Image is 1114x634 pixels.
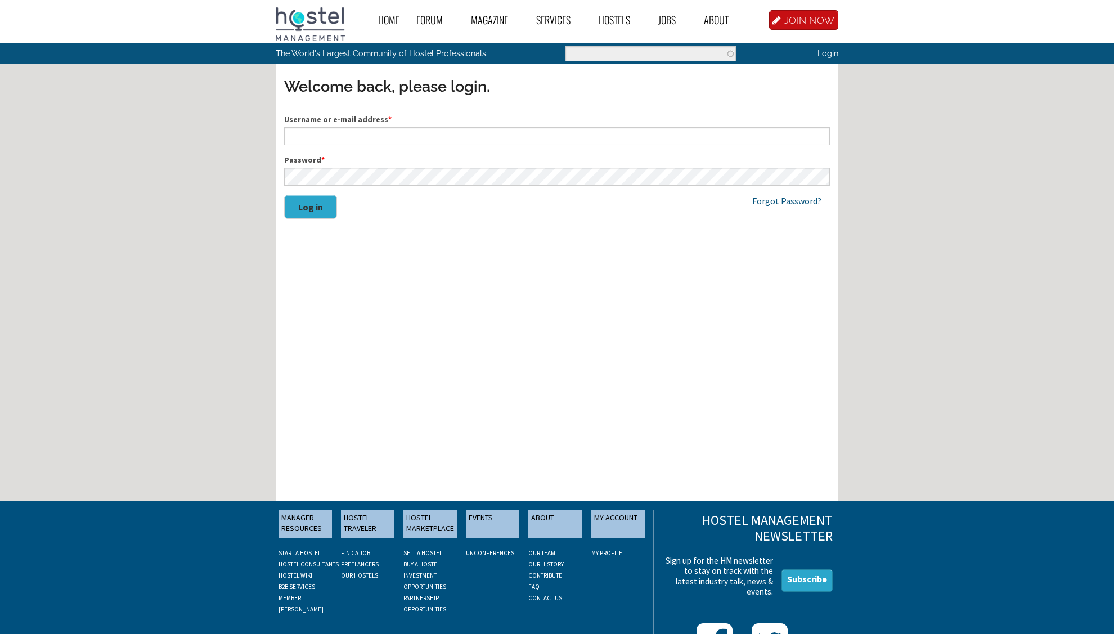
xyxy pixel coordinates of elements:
[650,7,695,33] a: Jobs
[278,560,339,568] a: HOSTEL CONSULTANTS
[528,572,562,579] a: CONTRIBUTE
[590,7,650,33] a: Hostels
[528,510,582,538] a: ABOUT
[695,7,748,33] a: About
[662,556,773,597] p: Sign up for the HM newsletter to stay on track with the latest industry talk, news & events.
[341,560,379,568] a: FREELANCERS
[403,560,440,568] a: BUY A HOSTEL
[528,7,590,33] a: Services
[591,510,645,538] a: MY ACCOUNT
[462,7,528,33] a: Magazine
[388,114,392,124] span: This field is required.
[341,510,394,538] a: HOSTEL TRAVELER
[817,48,838,58] a: Login
[276,43,510,64] p: The World's Largest Community of Hostel Professionals.
[278,572,312,579] a: HOSTEL WIKI
[769,10,838,30] a: JOIN NOW
[528,583,540,591] a: FAQ
[662,512,833,545] h3: Hostel Management Newsletter
[403,594,446,613] a: PARTNERSHIP OPPORTUNITIES
[341,549,370,557] a: FIND A JOB
[370,7,408,33] a: Home
[408,7,462,33] a: Forum
[284,114,830,125] label: Username or e-mail address
[278,549,321,557] a: START A HOSTEL
[403,549,442,557] a: SELL A HOSTEL
[276,7,345,41] img: Hostel Management Home
[341,572,378,579] a: OUR HOSTELS
[528,560,564,568] a: OUR HISTORY
[278,510,332,538] a: MANAGER RESOURCES
[284,154,830,166] label: Password
[565,46,736,61] input: Enter the terms you wish to search for.
[278,594,324,613] a: MEMBER [PERSON_NAME]
[781,569,833,592] a: Subscribe
[466,510,519,538] a: EVENTS
[284,76,830,97] h3: Welcome back, please login.
[403,572,446,591] a: INVESTMENT OPPORTUNITIES
[528,594,562,602] a: CONTACT US
[403,510,457,538] a: HOSTEL MARKETPLACE
[466,549,514,557] a: UNCONFERENCES
[284,195,337,219] button: Log in
[591,549,622,557] a: My Profile
[321,155,325,165] span: This field is required.
[278,583,315,591] a: B2B SERVICES
[528,549,555,557] a: OUR TEAM
[752,195,821,206] a: Forgot Password?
